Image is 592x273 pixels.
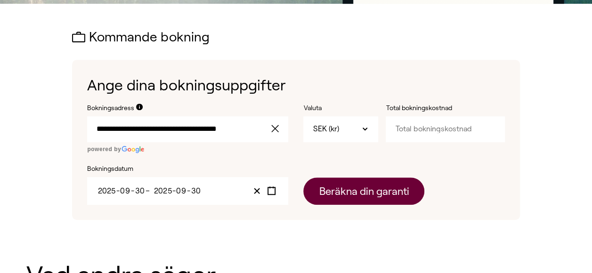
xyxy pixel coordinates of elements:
[386,116,504,142] input: Total bokningskostnad
[303,104,378,113] label: Valuta
[121,146,145,153] img: Google logo
[87,164,288,174] label: Bokningsdatum
[172,187,176,195] span: -
[135,187,145,195] input: Day
[97,187,116,195] input: Year
[250,185,264,197] button: Clear value
[87,75,504,96] h1: Ange dina bokningsuppgifter
[87,146,121,153] span: powered by
[121,187,130,195] input: Month
[187,187,191,195] span: -
[313,124,339,134] span: SEK (kr)
[191,187,201,195] input: Day
[116,187,120,195] span: -
[120,187,125,195] span: 0
[176,187,181,195] span: 0
[268,116,288,142] button: clear value
[303,177,424,205] button: Beräkna din garanti
[154,187,172,195] input: Year
[386,104,480,113] label: Total bokningskostnad
[131,187,135,195] span: -
[177,187,187,195] input: Month
[146,187,153,195] span: –
[264,185,279,197] button: Toggle calendar
[72,30,519,45] h2: Kommande bokning
[87,104,134,113] label: Bokningsadress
